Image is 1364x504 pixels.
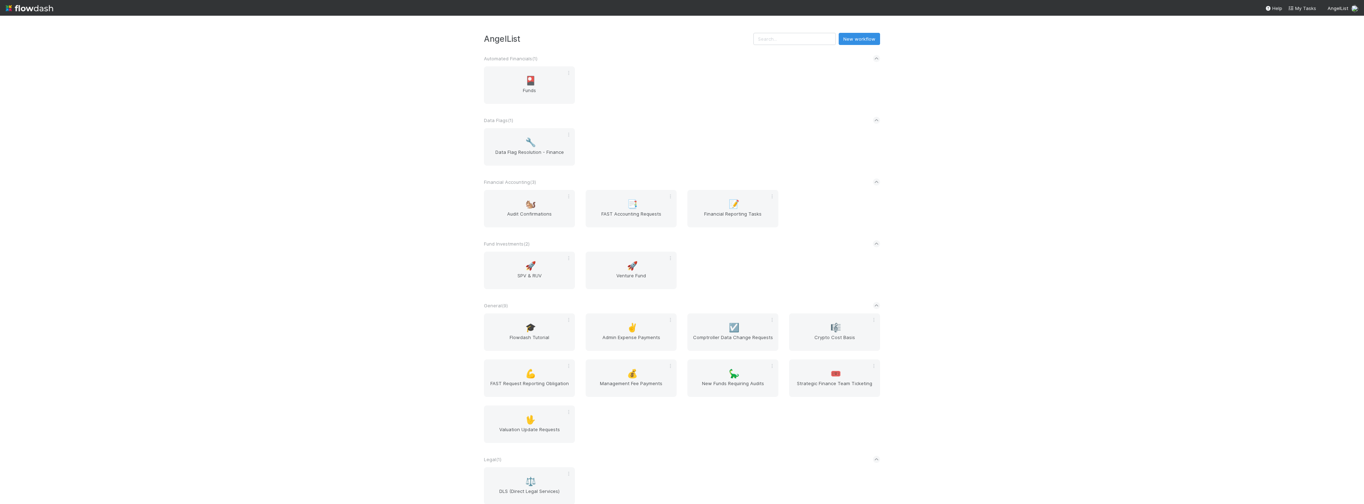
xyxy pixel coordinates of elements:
a: 🦕New Funds Requiring Audits [687,359,778,397]
span: 🎴 [525,76,536,85]
a: 📝Financial Reporting Tasks [687,190,778,227]
span: Venture Fund [588,272,674,286]
span: 📑 [627,200,638,209]
span: Legal ( 1 ) [484,457,501,462]
a: My Tasks [1288,5,1316,12]
span: General ( 9 ) [484,303,508,308]
a: 🎼Crypto Cost Basis [789,313,880,351]
span: Data Flags ( 1 ) [484,117,513,123]
span: Fund Investments ( 2 ) [484,241,530,247]
span: 🎼 [830,323,841,332]
span: Valuation Update Requests [487,426,572,440]
span: Crypto Cost Basis [792,334,877,348]
a: 🎓Flowdash Tutorial [484,313,575,351]
a: 🎟️Strategic Finance Team Ticketing [789,359,880,397]
span: AngelList [1328,5,1348,11]
span: 🚀 [627,261,638,271]
span: My Tasks [1288,5,1316,11]
span: Financial Reporting Tasks [690,210,776,225]
a: 🎴Funds [484,66,575,104]
span: Flowdash Tutorial [487,334,572,348]
a: ✌️Admin Expense Payments [586,313,677,351]
a: 💰Management Fee Payments [586,359,677,397]
img: avatar_8d06466b-a936-4205-8f52-b0cc03e2a179.png [1351,5,1358,12]
a: 📑FAST Accounting Requests [586,190,677,227]
span: Admin Expense Payments [588,334,674,348]
span: SPV & RUV [487,272,572,286]
span: ✌️ [627,323,638,332]
a: 🚀SPV & RUV [484,252,575,289]
span: 🖖 [525,415,536,424]
a: 🔧Data Flag Resolution - Finance [484,128,575,166]
span: ☑️ [729,323,739,332]
span: FAST Request Reporting Obligation [487,380,572,394]
span: New Funds Requiring Audits [690,380,776,394]
span: Audit Confirmations [487,210,572,225]
span: 💰 [627,369,638,378]
a: 🐿️Audit Confirmations [484,190,575,227]
span: ⚖️ [525,477,536,486]
span: FAST Accounting Requests [588,210,674,225]
span: Strategic Finance Team Ticketing [792,380,877,394]
span: 💪 [525,369,536,378]
span: 🔧 [525,138,536,147]
span: 🦕 [729,369,739,378]
span: Funds [487,87,572,101]
img: logo-inverted-e16ddd16eac7371096b0.svg [6,2,53,14]
a: 💪FAST Request Reporting Obligation [484,359,575,397]
span: 🎓 [525,323,536,332]
h3: AngelList [484,34,753,44]
a: 🚀Venture Fund [586,252,677,289]
span: 📝 [729,200,739,209]
button: New workflow [839,33,880,45]
span: 🐿️ [525,200,536,209]
div: Help [1265,5,1282,12]
span: Automated Financials ( 1 ) [484,56,537,61]
span: Comptroller Data Change Requests [690,334,776,348]
span: 🚀 [525,261,536,271]
span: 🎟️ [830,369,841,378]
span: Data Flag Resolution - Finance [487,148,572,163]
span: DLS (Direct Legal Services) [487,488,572,502]
a: ☑️Comptroller Data Change Requests [687,313,778,351]
input: Search... [753,33,836,45]
span: Financial Accounting ( 3 ) [484,179,536,185]
span: Management Fee Payments [588,380,674,394]
a: 🖖Valuation Update Requests [484,405,575,443]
